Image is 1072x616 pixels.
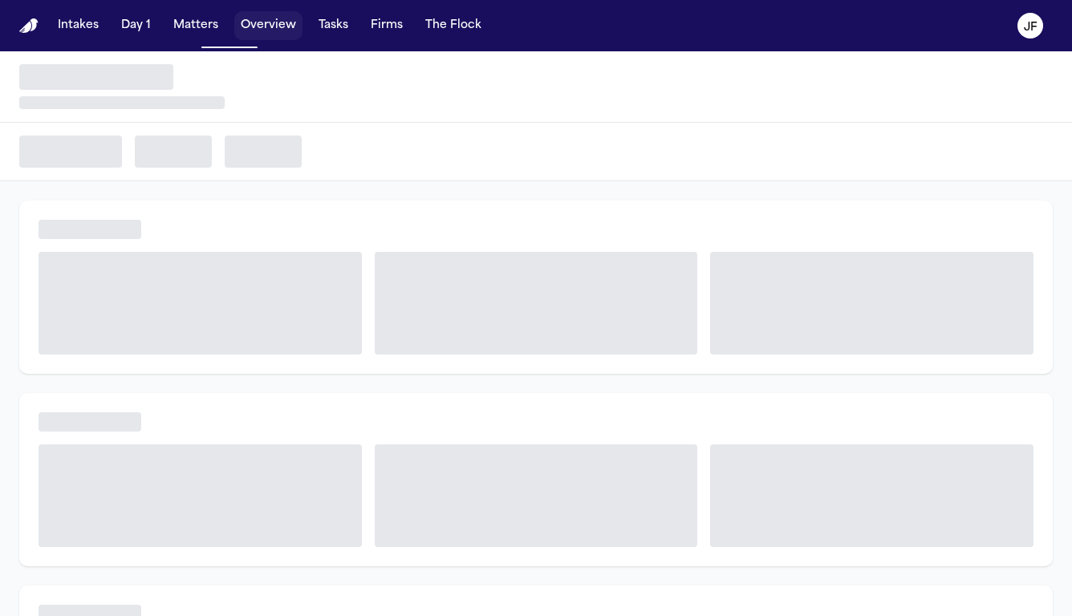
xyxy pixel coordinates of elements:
button: Firms [364,11,409,40]
button: Overview [234,11,303,40]
a: Home [19,18,39,34]
button: The Flock [419,11,488,40]
button: Day 1 [115,11,157,40]
img: Finch Logo [19,18,39,34]
button: Tasks [312,11,355,40]
button: Intakes [51,11,105,40]
button: Matters [167,11,225,40]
